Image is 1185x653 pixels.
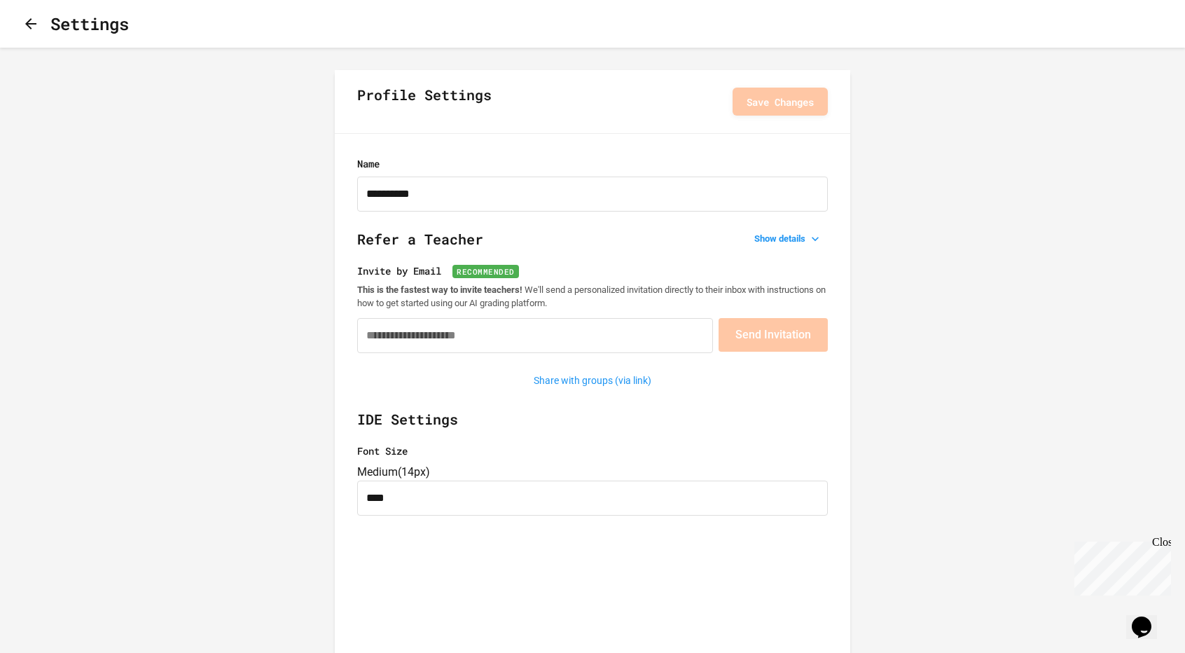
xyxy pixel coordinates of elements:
h2: Profile Settings [357,84,492,119]
button: Save Changes [733,88,828,116]
button: Share with groups (via link) [527,370,658,392]
label: Font Size [357,444,828,458]
h2: Refer a Teacher [357,228,828,263]
div: Chat with us now!Close [6,6,97,89]
h2: IDE Settings [357,408,828,444]
span: Recommended [452,265,519,278]
button: Show details [749,229,828,249]
label: Invite by Email [357,263,828,278]
iframe: chat widget [1126,597,1171,639]
iframe: chat widget [1069,536,1171,596]
div: Medium ( 14px ) [357,464,828,481]
label: Name [357,156,828,171]
button: Send Invitation [719,318,828,352]
strong: This is the fastest way to invite teachers! [357,284,522,295]
h1: Settings [50,11,129,36]
p: We'll send a personalized invitation directly to their inbox with instructions on how to get star... [357,284,828,310]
